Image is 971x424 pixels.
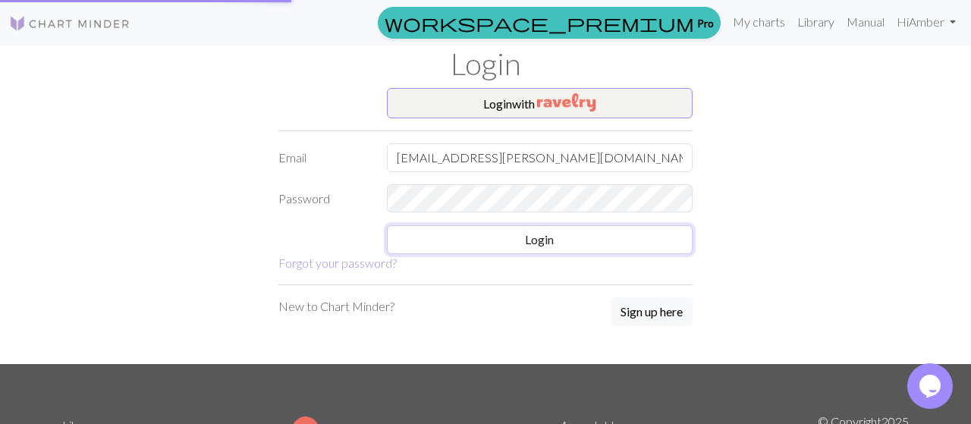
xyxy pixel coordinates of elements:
button: Sign up here [611,297,693,326]
label: Password [269,184,378,213]
a: Manual [841,7,891,37]
a: Pro [378,7,721,39]
iframe: chat widget [907,363,956,409]
a: HiAmber [891,7,962,37]
span: workspace_premium [385,12,694,33]
a: Forgot your password? [278,256,397,270]
label: Email [269,143,378,172]
a: Library [791,7,841,37]
img: Logo [9,14,130,33]
a: My charts [727,7,791,37]
a: Sign up here [611,297,693,328]
h1: Login [53,46,918,82]
p: New to Chart Minder? [278,297,394,316]
img: Ravelry [537,93,595,111]
button: Login [387,225,693,254]
button: Loginwith [387,88,693,118]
